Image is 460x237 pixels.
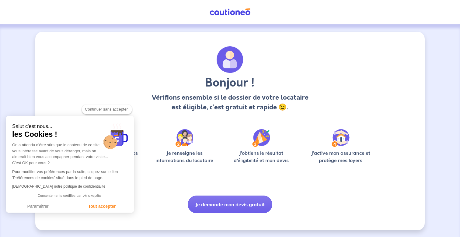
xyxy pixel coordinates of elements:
[38,194,82,197] span: Consentements certifiés par
[12,123,128,130] small: Salut c'est nous...
[150,76,310,90] h3: Bonjour !
[152,149,217,164] p: Je renseigne les informations du locataire
[85,106,129,112] span: Continuer sans accepter
[217,46,243,73] img: archivate
[150,93,310,112] p: Vérifions ensemble si le dossier de votre locataire est éligible, c’est gratuit et rapide 😉.
[188,196,272,213] button: Je demande mon devis gratuit
[12,142,128,166] div: On a attendu d'être sûrs que le contenu de ce site vous intéresse avant de vous déranger, mais on...
[176,129,193,147] img: /static/c0a346edaed446bb123850d2d04ad552/Step-2.svg
[207,8,253,16] img: Cautioneo
[227,149,296,164] p: J’obtiens le résultat d’éligibilité et mon devis
[252,129,270,147] img: /static/f3e743aab9439237c3e2196e4328bba9/Step-3.svg
[83,187,101,205] svg: Axeptio
[12,130,128,139] span: les Cookies !
[332,129,350,147] img: /static/bfff1cf634d835d9112899e6a3df1a5d/Step-4.svg
[82,104,132,114] button: Continuer sans accepter
[305,149,376,164] p: J’active mon assurance et protège mes loyers
[35,192,105,200] button: Consentements certifiés par
[12,169,128,181] p: Pour modifier vos préférences par la suite, cliquez sur le lien 'Préférences de cookies' situé da...
[70,200,134,213] button: Tout accepter
[12,184,105,189] a: [DEMOGRAPHIC_DATA] notre politique de confidentialité
[6,200,70,213] button: Paramétrer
